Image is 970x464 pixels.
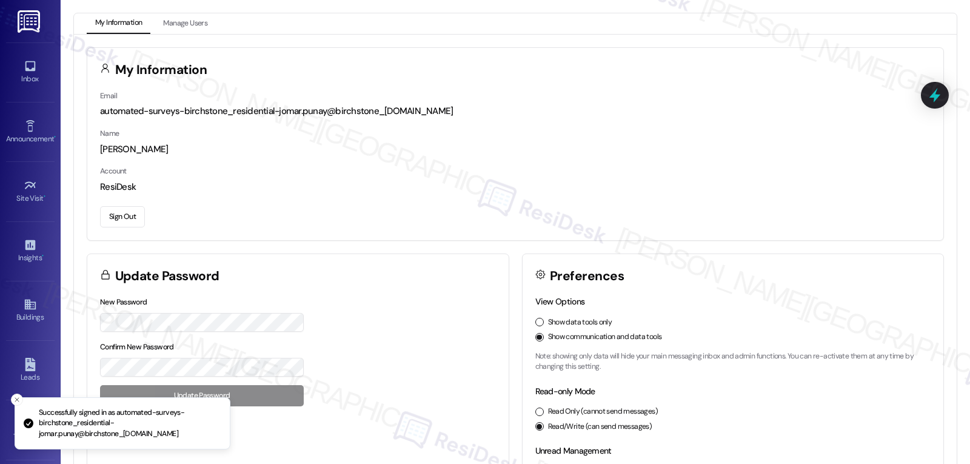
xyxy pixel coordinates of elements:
[115,64,207,76] h3: My Information
[87,13,150,34] button: My Information
[6,414,55,446] a: Templates •
[550,270,624,283] h3: Preferences
[535,351,931,372] p: Note: showing only data will hide your main messaging inbox and admin functions. You can re-activ...
[42,252,44,260] span: •
[39,408,220,440] p: Successfully signed in as automated-surveys-birchstone_residential-jomar.punay@birchstone_[DOMAIN...
[6,56,55,89] a: Inbox
[535,445,612,456] label: Unread Management
[6,294,55,327] a: Buildings
[100,91,117,101] label: Email
[6,235,55,267] a: Insights •
[100,143,931,156] div: [PERSON_NAME]
[535,386,595,397] label: Read-only Mode
[100,342,174,352] label: Confirm New Password
[100,105,931,118] div: automated-surveys-birchstone_residential-jomar.punay@birchstone_[DOMAIN_NAME]
[44,192,45,201] span: •
[548,406,658,417] label: Read Only (cannot send messages)
[548,332,662,343] label: Show communication and data tools
[100,206,145,227] button: Sign Out
[548,422,652,432] label: Read/Write (can send messages)
[100,129,119,138] label: Name
[155,13,216,34] button: Manage Users
[100,297,147,307] label: New Password
[535,296,585,307] label: View Options
[6,354,55,387] a: Leads
[54,133,56,141] span: •
[548,317,612,328] label: Show data tools only
[18,10,42,33] img: ResiDesk Logo
[100,181,931,193] div: ResiDesk
[11,394,23,406] button: Close toast
[115,270,219,283] h3: Update Password
[100,166,127,176] label: Account
[6,175,55,208] a: Site Visit •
